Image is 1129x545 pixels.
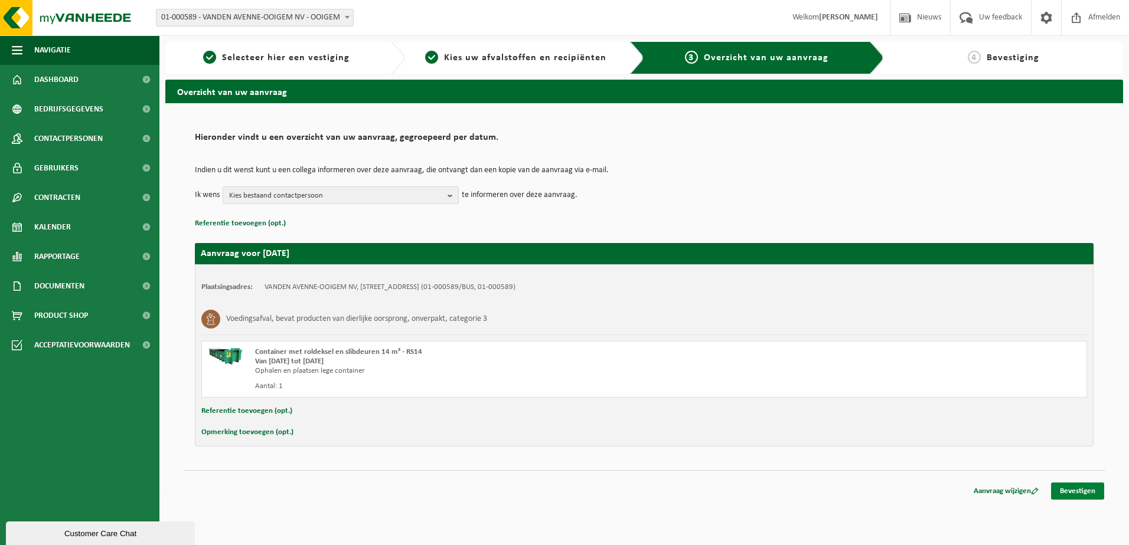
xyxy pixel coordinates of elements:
h3: Voedingsafval, bevat producten van dierlijke oorsprong, onverpakt, categorie 3 [226,310,487,329]
h2: Overzicht van uw aanvraag [165,80,1123,103]
img: HK-RS-14-GN-00.png [208,347,243,365]
span: Contactpersonen [34,124,103,153]
button: Kies bestaand contactpersoon [223,186,459,204]
span: Kies uw afvalstoffen en recipiënten [444,53,606,63]
span: Kies bestaand contactpersoon [229,187,443,205]
span: Selecteer hier een vestiging [222,53,350,63]
a: 2Kies uw afvalstoffen en recipiënten [411,51,621,65]
a: Aanvraag wijzigen [965,482,1048,500]
span: Product Shop [34,301,88,330]
span: Contracten [34,183,80,212]
span: 4 [968,51,981,64]
span: Dashboard [34,65,79,94]
span: 3 [685,51,698,64]
span: Overzicht van uw aanvraag [704,53,828,63]
a: 1Selecteer hier een vestiging [171,51,381,65]
div: Aantal: 1 [255,382,691,391]
span: Kalender [34,212,71,242]
span: 1 [203,51,216,64]
button: Referentie toevoegen (opt.) [201,403,292,419]
strong: [PERSON_NAME] [819,13,878,22]
a: Bevestigen [1051,482,1104,500]
strong: Aanvraag voor [DATE] [201,249,289,258]
h2: Hieronder vindt u een overzicht van uw aanvraag, gegroepeerd per datum. [195,133,1094,149]
span: Rapportage [34,242,80,271]
span: 2 [425,51,438,64]
span: Bevestiging [987,53,1039,63]
span: Documenten [34,271,84,301]
strong: Plaatsingsadres: [201,283,253,291]
p: te informeren over deze aanvraag. [462,186,577,204]
span: Bedrijfsgegevens [34,94,103,124]
strong: Van [DATE] tot [DATE] [255,357,324,365]
button: Opmerking toevoegen (opt.) [201,425,293,440]
iframe: chat widget [6,519,197,545]
button: Referentie toevoegen (opt.) [195,216,286,231]
span: Acceptatievoorwaarden [34,330,130,360]
span: 01-000589 - VANDEN AVENNE-OOIGEM NV - OOIGEM [156,9,353,26]
div: Ophalen en plaatsen lege container [255,366,691,376]
span: Container met roldeksel en slibdeuren 14 m³ - RS14 [255,348,422,356]
span: Gebruikers [34,153,79,183]
span: 01-000589 - VANDEN AVENNE-OOIGEM NV - OOIGEM [156,9,354,27]
span: Navigatie [34,35,71,65]
p: Indien u dit wenst kunt u een collega informeren over deze aanvraag, die ontvangt dan een kopie v... [195,166,1094,175]
p: Ik wens [195,186,220,204]
td: VANDEN AVENNE-OOIGEM NV, [STREET_ADDRESS] (01-000589/BUS, 01-000589) [265,283,515,292]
